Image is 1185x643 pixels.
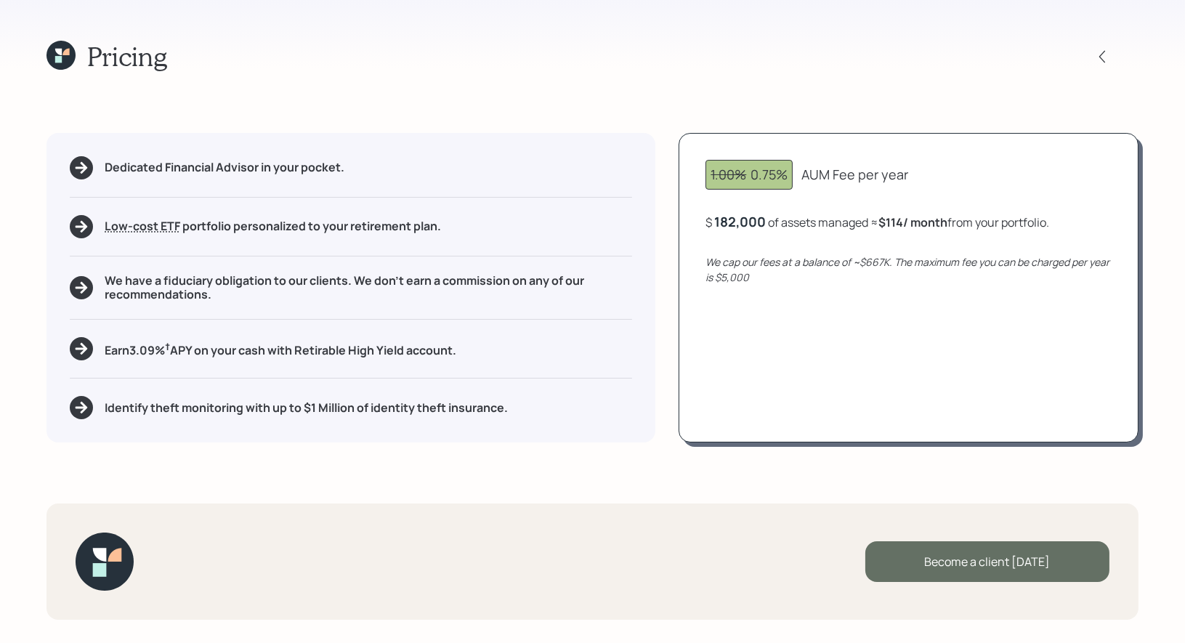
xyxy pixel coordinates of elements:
h5: We have a fiduciary obligation to our clients. We don't earn a commission on any of our recommend... [105,274,632,302]
div: AUM Fee per year [801,165,908,185]
span: Low-cost ETF [105,218,180,234]
h5: Dedicated Financial Advisor in your pocket. [105,161,344,174]
h5: Earn 3.09 % APY on your cash with Retirable High Yield account. [105,340,456,358]
div: 0.75% [711,165,788,185]
div: Become a client [DATE] [865,541,1109,582]
h1: Pricing [87,41,167,72]
span: 1.00% [711,166,746,183]
i: We cap our fees at a balance of ~$667K. The maximum fee you can be charged per year is $5,000 [705,255,1109,284]
h5: portfolio personalized to your retirement plan. [105,219,441,233]
h5: Identify theft monitoring with up to $1 Million of identity theft insurance. [105,401,508,415]
b: $114 / month [878,214,947,230]
iframe: Customer reviews powered by Trustpilot [151,519,336,628]
div: 182,000 [714,213,766,230]
div: $ of assets managed ≈ from your portfolio . [705,213,1049,231]
sup: † [165,340,170,353]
